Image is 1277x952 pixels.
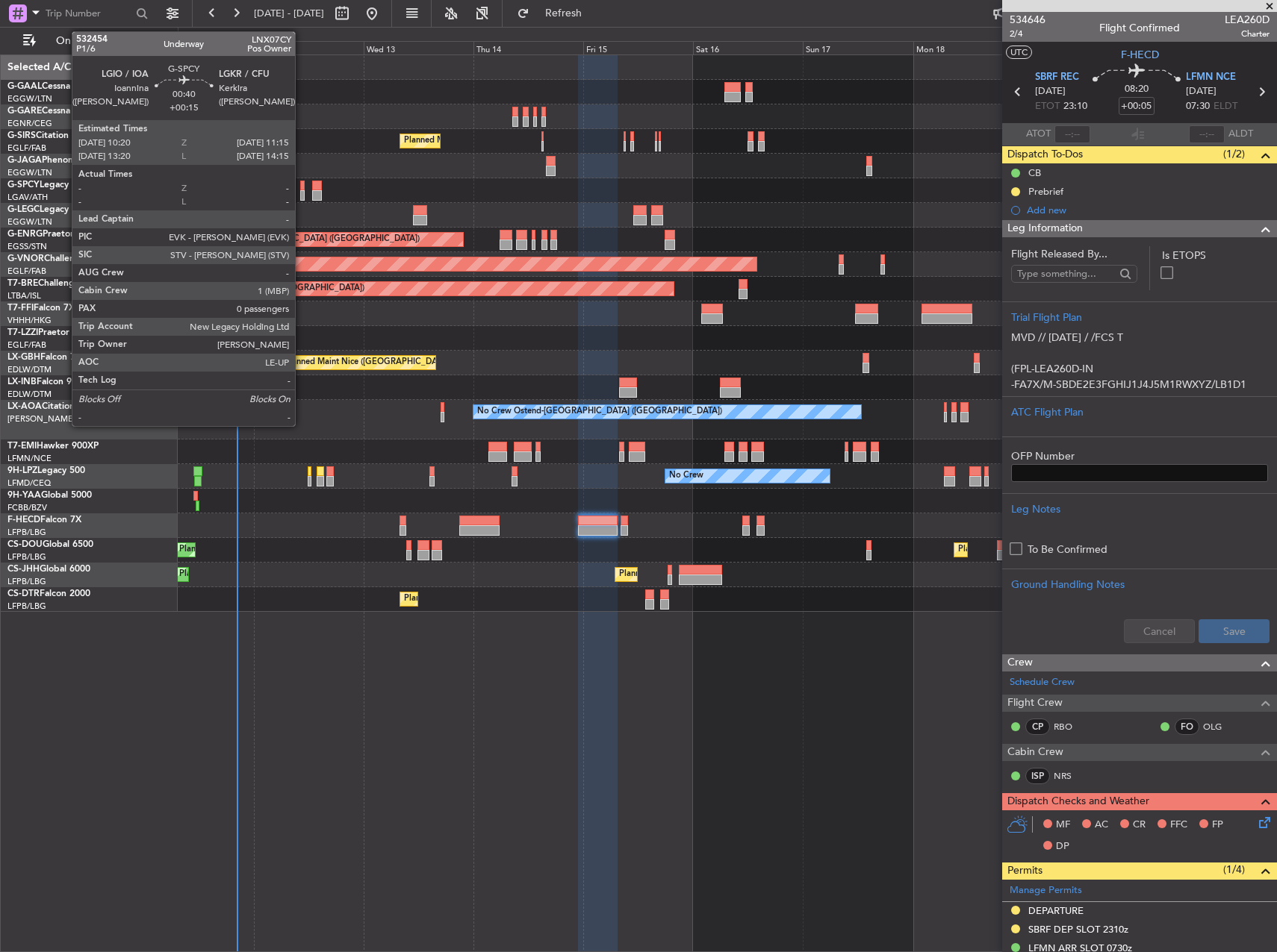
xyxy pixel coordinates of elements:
a: RBO [1054,720,1087,733]
div: Sat 16 [693,41,803,54]
span: Flight Released By... [1011,246,1137,262]
div: SBRF DEP SLOT 2310z [1028,923,1128,936]
span: LEA260D [1225,12,1270,28]
span: CS-DOU [7,540,43,549]
div: Ground Handling Notes [1011,577,1268,592]
a: G-SPCYLegacy 650 [7,181,87,190]
a: CS-JHHGlobal 6000 [7,565,90,574]
div: Planned Maint [GEOGRAPHIC_DATA] ([GEOGRAPHIC_DATA]) [179,563,414,586]
span: G-SIRS [7,131,36,140]
a: EGGW/LTN [7,93,52,104]
span: Refresh [532,8,595,19]
a: Manage Permits [1010,883,1082,898]
a: NRS [1054,769,1087,783]
a: EGGW/LTN [7,216,52,228]
span: FFC [1170,818,1187,833]
a: LX-GBHFalcon 7X [7,353,81,362]
p: (FPL-LEA260D-IN [1011,361,1268,377]
div: Trial Flight Plan [1011,310,1268,325]
a: LFPB/LBG [7,527,46,538]
a: F-HECDFalcon 7X [7,516,81,524]
a: T7-EMIHawker 900XP [7,442,99,451]
span: 9H-YAA [7,491,41,500]
span: G-LEGC [7,205,40,214]
label: Is ETOPS [1162,248,1268,263]
span: Charter [1225,28,1270,40]
a: EGSS/STN [7,241,47,252]
div: Planned Maint Warsaw ([GEOGRAPHIC_DATA]) [184,278,364,300]
span: T7-FFI [7,304,34,313]
a: G-JAGAPhenom 300 [7,156,94,165]
div: Add new [1027,204,1270,216]
span: AC [1095,818,1108,833]
a: T7-LZZIPraetor 600 [7,328,88,337]
span: F-HECD [7,516,40,524]
span: 08:20 [1125,82,1149,97]
span: LX-AOA [7,402,42,411]
span: (1/2) [1223,146,1245,162]
span: [DATE] - [DATE] [254,7,324,20]
span: 9H-LPZ [7,466,37,475]
a: G-VNORChallenger 650 [7,254,108,263]
a: EDLW/DTM [7,364,52,375]
span: CR [1133,818,1146,833]
label: To Be Confirmed [1028,542,1107,557]
a: T7-FFIFalcon 7X [7,304,75,313]
span: 23:10 [1063,99,1087,114]
div: CP [1025,718,1050,735]
span: G-VNOR [7,254,44,263]
a: [PERSON_NAME]/QSA [7,413,96,425]
div: Mon 11 [143,41,253,54]
span: 07:30 [1186,99,1210,114]
div: Planned Maint Nice ([GEOGRAPHIC_DATA]) [285,351,451,374]
span: Dispatch Checks and Weather [1007,793,1149,810]
span: LX-INB [7,378,37,386]
span: LFMN NCE [1186,70,1236,85]
span: G-JAGA [7,156,42,165]
span: ELDT [1214,99,1237,114]
div: Thu 14 [473,41,583,54]
div: No Crew [669,465,703,487]
span: Cabin Crew [1007,744,1063,761]
a: G-GARECessna Citation XLS+ [7,107,131,116]
a: 9H-YAAGlobal 5000 [7,491,92,500]
input: --:-- [1054,125,1090,143]
div: No Crew Ostend-[GEOGRAPHIC_DATA] ([GEOGRAPHIC_DATA]) [477,401,722,423]
span: DP [1056,839,1069,854]
a: G-ENRGPraetor 600 [7,230,93,239]
p: -FA7X/M-SBDE2E3FGHIJ1J4J5M1RWXYZ/LB1D1 [1011,377,1268,392]
span: ALDT [1228,127,1253,142]
input: Type something... [1017,263,1115,285]
span: [DATE] [1186,84,1217,99]
a: 9H-LPZLegacy 500 [7,466,85,475]
span: Permits [1007,862,1043,880]
span: Only With Activity [39,36,158,46]
a: OLG [1203,720,1237,733]
div: Wed 13 [364,41,473,54]
a: LTBA/ISL [7,290,41,301]
a: EGGW/LTN [7,167,52,178]
div: Planned Maint [GEOGRAPHIC_DATA] ([GEOGRAPHIC_DATA]) [958,539,1193,561]
button: Only With Activity [16,29,162,53]
div: Sun 17 [803,41,913,54]
a: FCBB/BZV [7,502,47,513]
a: G-LEGCLegacy 600 [7,205,87,214]
div: Planned Maint [GEOGRAPHIC_DATA] ([GEOGRAPHIC_DATA]) [619,563,854,586]
a: LFPB/LBG [7,551,46,563]
div: ISP [1025,768,1050,784]
span: FP [1212,818,1223,833]
a: G-GAALCessna Citation XLS+ [7,82,131,91]
span: T7-LZZI [7,328,38,337]
div: Tue 12 [254,41,364,54]
a: EGLF/FAB [7,339,46,351]
span: Dispatch To-Dos [1007,146,1083,163]
span: (1/4) [1223,862,1245,877]
span: F-HECD [1121,47,1159,63]
a: LFPB/LBG [7,601,46,612]
span: [DATE] [1035,84,1066,99]
span: Crew [1007,654,1033,671]
a: LGAV/ATH [7,192,48,203]
div: Planned Maint [GEOGRAPHIC_DATA] ([GEOGRAPHIC_DATA]) [184,228,420,251]
span: 2/4 [1010,28,1045,40]
a: LX-INBFalcon 900EX EASy II [7,378,125,386]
